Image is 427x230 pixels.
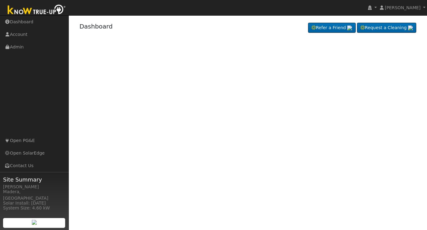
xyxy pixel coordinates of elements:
[385,5,421,10] span: [PERSON_NAME]
[308,23,356,33] a: Refer a Friend
[32,220,37,225] img: retrieve
[80,23,113,30] a: Dashboard
[3,175,65,184] span: Site Summary
[408,25,413,30] img: retrieve
[3,205,65,211] div: System Size: 4.60 kW
[347,25,352,30] img: retrieve
[5,3,69,17] img: Know True-Up
[3,189,65,201] div: Madera, [GEOGRAPHIC_DATA]
[3,184,65,190] div: [PERSON_NAME]
[357,23,416,33] a: Request a Cleaning
[3,200,65,206] div: Solar Install: [DATE]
